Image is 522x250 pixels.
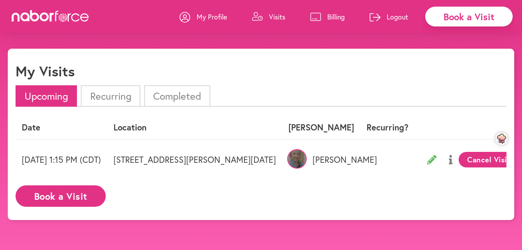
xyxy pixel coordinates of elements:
button: Cancel Visit [459,152,519,167]
th: Recurring? [360,116,415,139]
th: Date [16,116,107,139]
li: Recurring [81,85,140,107]
th: [PERSON_NAME] [282,116,360,139]
a: My Profile [180,5,227,28]
h1: My Visits [16,63,75,79]
p: Billing [327,12,345,21]
a: Visits [252,5,285,28]
p: Logout [387,12,408,21]
p: My Profile [197,12,227,21]
img: jqqXU0hTsq6rnHY9Wuhv [287,149,307,169]
th: Location [107,116,282,139]
li: Upcoming [16,85,77,107]
p: Visits [269,12,285,21]
a: Logout [370,5,408,28]
a: Book a Visit [16,191,106,199]
li: Completed [144,85,210,107]
td: [DATE] 1:15 PM (CDT) [16,139,107,180]
td: [STREET_ADDRESS][PERSON_NAME][DATE] [107,139,282,180]
button: Book a Visit [16,185,106,207]
p: [PERSON_NAME] [288,155,354,165]
a: Billing [310,5,345,28]
div: Book a Visit [425,7,513,26]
